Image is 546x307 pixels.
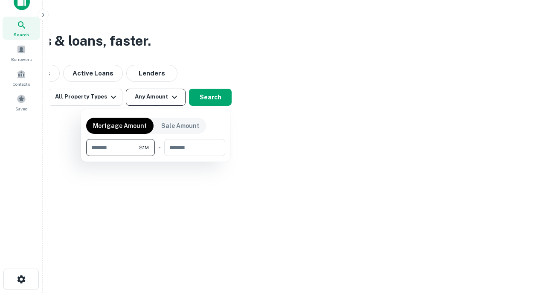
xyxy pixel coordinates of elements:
[93,121,147,130] p: Mortgage Amount
[158,139,161,156] div: -
[139,144,149,151] span: $1M
[161,121,199,130] p: Sale Amount
[503,239,546,280] iframe: Chat Widget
